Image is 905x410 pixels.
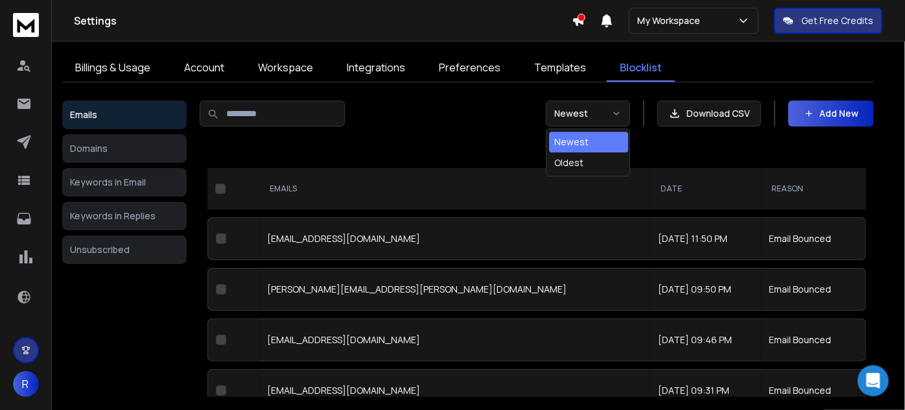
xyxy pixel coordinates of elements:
button: Emails [62,101,187,129]
th: EMAILS [259,168,650,210]
button: Domains [62,134,187,163]
td: [PERSON_NAME][EMAIL_ADDRESS][PERSON_NAME][DOMAIN_NAME] [259,268,650,311]
td: Email Bounced [762,319,866,361]
p: My Workspace [637,14,705,27]
div: Newest [554,136,589,149]
a: Preferences [426,54,513,82]
a: Templates [521,54,599,82]
a: Billings & Usage [62,54,163,82]
td: [DATE] 09:46 PM [650,319,761,361]
button: Newest [546,101,630,127]
td: Email Bounced [762,217,866,260]
td: [EMAIL_ADDRESS][DOMAIN_NAME] [259,319,650,361]
button: Keywords in Replies [62,202,187,230]
td: [DATE] 11:50 PM [650,217,761,260]
div: Open Intercom Messenger [858,365,889,396]
h1: Settings [74,13,572,29]
p: Add New [819,107,858,120]
span: R [13,371,39,397]
img: logo [13,13,39,37]
a: Blocklist [607,54,675,82]
a: Workspace [245,54,326,82]
p: Get Free Credits [801,14,873,27]
a: Account [171,54,237,82]
td: [DATE] 09:50 PM [650,268,761,311]
td: [EMAIL_ADDRESS][DOMAIN_NAME] [259,217,650,260]
button: Download CSV [657,101,761,127]
div: Oldest [554,156,583,169]
th: DATE [650,168,761,210]
button: Unsubscribed [62,235,187,264]
th: REASON [762,168,866,210]
a: Integrations [334,54,418,82]
button: Keywords in Email [62,168,187,197]
td: Email Bounced [762,268,866,311]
